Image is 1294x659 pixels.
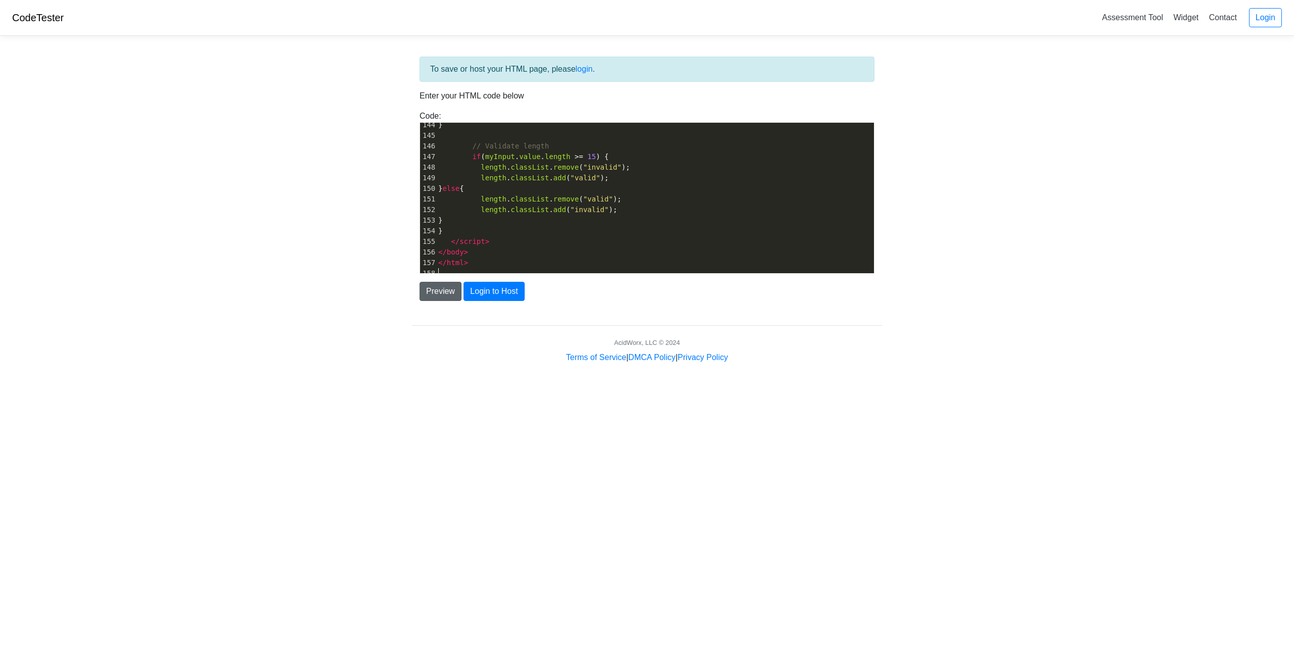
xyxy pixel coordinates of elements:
a: Privacy Policy [678,353,728,362]
span: else [442,184,459,192]
span: remove [553,163,579,171]
span: script [459,237,485,245]
span: > [464,259,468,267]
a: Terms of Service [566,353,626,362]
span: add [553,206,566,214]
span: </ [438,259,447,267]
span: . . ( ); [438,206,617,214]
a: Login [1249,8,1282,27]
div: 151 [420,194,436,205]
div: 153 [420,215,436,226]
span: if [472,153,481,161]
span: > [485,237,489,245]
span: value [519,153,540,161]
span: } [438,121,443,129]
span: "valid" [570,174,600,182]
span: remove [553,195,579,203]
span: 15 [587,153,596,161]
span: . . ( ); [438,163,630,171]
a: CodeTester [12,12,64,23]
span: . . ( ); [438,195,622,203]
span: classList [511,174,549,182]
div: 150 [420,183,436,194]
div: 152 [420,205,436,215]
div: 155 [420,236,436,247]
p: Enter your HTML code below [420,90,874,102]
span: myInput [485,153,515,161]
div: | | [566,351,728,364]
span: length [545,153,571,161]
span: classList [511,195,549,203]
span: > [464,248,468,256]
span: </ [451,237,459,245]
span: length [481,174,506,182]
span: length [481,163,506,171]
span: } { [438,184,464,192]
span: ( . . ) { [438,153,609,161]
button: Preview [420,282,461,301]
span: "invalid" [583,163,622,171]
div: 149 [420,173,436,183]
a: Contact [1205,9,1241,26]
span: length [481,206,506,214]
span: html [447,259,464,267]
span: </ [438,248,447,256]
div: 147 [420,151,436,162]
div: 158 [420,268,436,279]
span: add [553,174,566,182]
span: classList [511,163,549,171]
a: DMCA Policy [628,353,675,362]
a: Assessment Tool [1098,9,1167,26]
span: "invalid" [570,206,609,214]
span: . . ( ); [438,174,609,182]
span: "valid" [583,195,613,203]
div: 156 [420,247,436,258]
span: // Validate length [472,142,549,150]
span: >= [575,153,583,161]
div: 148 [420,162,436,173]
button: Login to Host [464,282,524,301]
div: To save or host your HTML page, please . [420,57,874,82]
div: Code: [412,110,882,274]
div: AcidWorx, LLC © 2024 [614,338,680,347]
span: classList [511,206,549,214]
div: 146 [420,141,436,151]
span: length [481,195,506,203]
span: body [447,248,464,256]
div: 157 [420,258,436,268]
a: login [576,65,593,73]
span: } [438,227,443,235]
span: } [438,216,443,224]
a: Widget [1169,9,1203,26]
div: 154 [420,226,436,236]
div: 145 [420,130,436,141]
div: 144 [420,120,436,130]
